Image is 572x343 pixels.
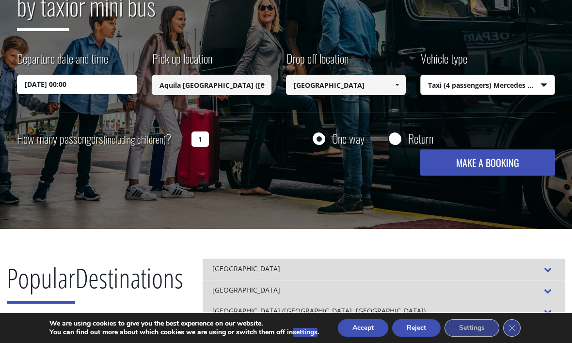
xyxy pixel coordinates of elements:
[7,259,75,304] span: Popular
[103,132,166,147] small: (including children)
[17,50,108,75] label: Departure date and time
[203,301,565,322] div: [GEOGRAPHIC_DATA] ([GEOGRAPHIC_DATA], [GEOGRAPHIC_DATA])
[392,319,441,337] button: Reject
[389,75,405,95] a: Show All Items
[152,50,212,75] label: Pick up location
[255,75,271,95] a: Show All Items
[332,132,365,145] label: One way
[338,319,388,337] button: Accept
[152,75,271,95] input: Select pickup location
[503,319,521,337] button: Close GDPR Cookie Banner
[203,259,565,280] div: [GEOGRAPHIC_DATA]
[203,280,565,301] div: [GEOGRAPHIC_DATA]
[7,259,183,311] h2: Destinations
[286,75,406,95] input: Select drop-off location
[17,127,186,151] label: How many passengers ?
[49,328,319,337] p: You can find out more about which cookies we are using or switch them off in .
[445,319,499,337] button: Settings
[49,319,319,328] p: We are using cookies to give you the best experience on our website.
[408,132,433,145] label: Return
[421,75,554,96] span: Taxi (4 passengers) Mercedes E Class
[293,328,318,337] button: settings
[420,149,555,176] button: MAKE A BOOKING
[420,50,467,75] label: Vehicle type
[286,50,349,75] label: Drop off location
